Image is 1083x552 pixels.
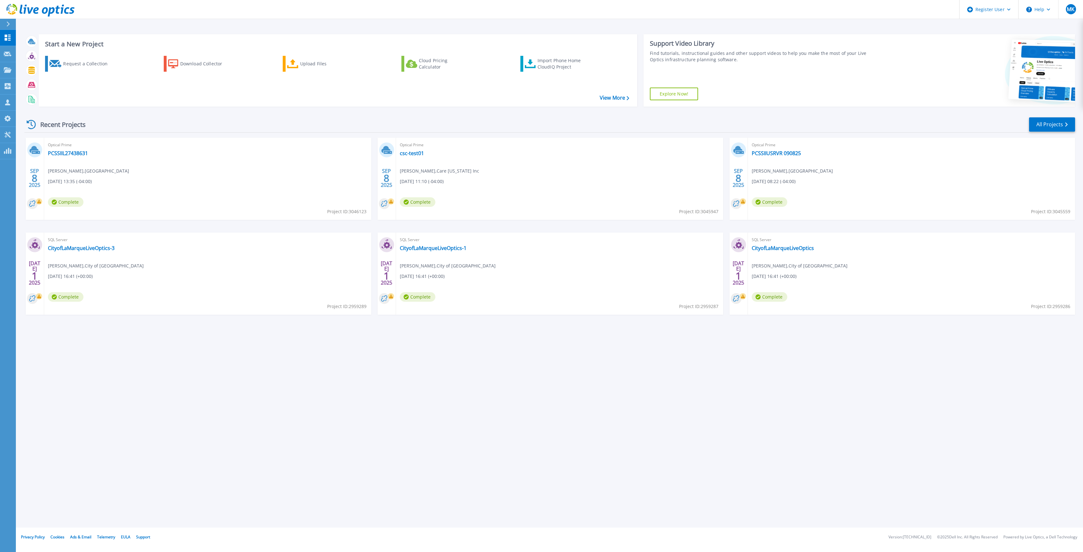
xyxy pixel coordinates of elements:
[32,175,37,181] span: 8
[538,57,587,70] div: Import Phone Home CloudIQ Project
[48,292,83,302] span: Complete
[679,303,718,310] span: Project ID: 2959287
[650,39,875,48] div: Support Video Library
[24,117,94,132] div: Recent Projects
[50,534,64,540] a: Cookies
[121,534,130,540] a: EULA
[1031,208,1070,215] span: Project ID: 3045559
[327,303,367,310] span: Project ID: 2959289
[48,168,129,174] span: [PERSON_NAME] , [GEOGRAPHIC_DATA]
[45,41,629,48] h3: Start a New Project
[45,56,116,72] a: Request a Collection
[48,141,367,148] span: Optical Prime
[29,261,41,285] div: [DATE] 2025
[180,57,231,70] div: Download Collector
[48,262,144,269] span: [PERSON_NAME] , City of [GEOGRAPHIC_DATA]
[400,141,719,148] span: Optical Prime
[21,534,45,540] a: Privacy Policy
[650,88,698,100] a: Explore Now!
[400,197,435,207] span: Complete
[97,534,115,540] a: Telemetry
[400,178,444,185] span: [DATE] 11:10 (-04:00)
[752,273,796,280] span: [DATE] 16:41 (+00:00)
[400,292,435,302] span: Complete
[400,262,496,269] span: [PERSON_NAME] , City of [GEOGRAPHIC_DATA]
[32,273,37,279] span: 1
[1067,7,1074,12] span: MK
[70,534,91,540] a: Ads & Email
[48,150,88,156] a: PCSSIIL27438631
[752,245,814,251] a: CityofLaMarqueLiveOptics
[736,273,741,279] span: 1
[384,175,389,181] span: 8
[752,197,787,207] span: Complete
[48,178,92,185] span: [DATE] 13:35 (-04:00)
[752,292,787,302] span: Complete
[327,208,367,215] span: Project ID: 3046123
[736,175,741,181] span: 8
[650,50,875,63] div: Find tutorials, instructional guides and other support videos to help you make the most of your L...
[752,168,833,174] span: [PERSON_NAME] , [GEOGRAPHIC_DATA]
[752,178,796,185] span: [DATE] 08:22 (-04:00)
[679,208,718,215] span: Project ID: 3045947
[48,197,83,207] span: Complete
[63,57,114,70] div: Request a Collection
[380,261,393,285] div: [DATE] 2025
[400,168,479,174] span: [PERSON_NAME] , Care [US_STATE] Inc
[384,273,389,279] span: 1
[400,245,466,251] a: CityofLaMarqueLiveOptics-1
[937,535,998,539] li: © 2025 Dell Inc. All Rights Reserved
[164,56,234,72] a: Download Collector
[752,262,848,269] span: [PERSON_NAME] , City of [GEOGRAPHIC_DATA]
[380,167,393,190] div: SEP 2025
[48,245,115,251] a: CityofLaMarqueLiveOptics-3
[732,167,744,190] div: SEP 2025
[1003,535,1077,539] li: Powered by Live Optics, a Dell Technology
[419,57,470,70] div: Cloud Pricing Calculator
[400,150,424,156] a: csc-test01
[1029,117,1075,132] a: All Projects
[1031,303,1070,310] span: Project ID: 2959286
[283,56,353,72] a: Upload Files
[29,167,41,190] div: SEP 2025
[400,236,719,243] span: SQL Server
[600,95,629,101] a: View More
[401,56,472,72] a: Cloud Pricing Calculator
[752,141,1071,148] span: Optical Prime
[48,236,367,243] span: SQL Server
[888,535,931,539] li: Version: [TECHNICAL_ID]
[136,534,150,540] a: Support
[400,273,445,280] span: [DATE] 16:41 (+00:00)
[752,236,1071,243] span: SQL Server
[732,261,744,285] div: [DATE] 2025
[300,57,351,70] div: Upload Files
[752,150,801,156] a: PCSSIIUSRVR 090825
[48,273,93,280] span: [DATE] 16:41 (+00:00)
